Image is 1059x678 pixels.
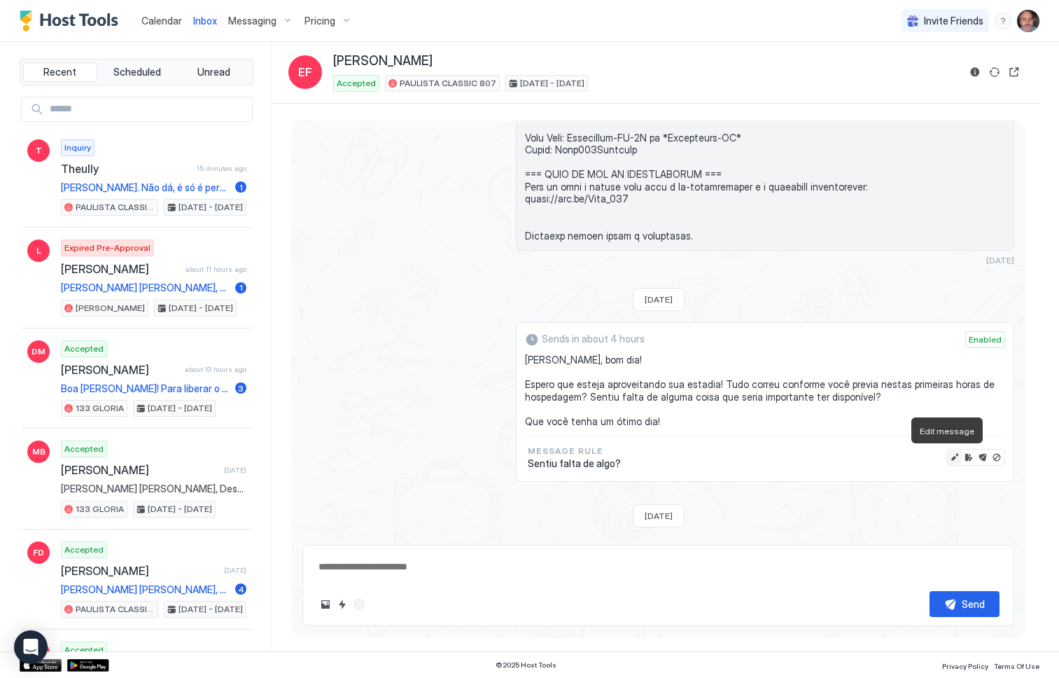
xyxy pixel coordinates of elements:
[141,13,182,28] a: Calendar
[645,294,673,305] span: [DATE]
[238,383,244,394] span: 3
[20,59,254,85] div: tab-group
[976,450,990,464] button: Send now
[304,15,335,27] span: Pricing
[924,15,983,27] span: Invite Friends
[31,345,45,358] span: DM
[20,659,62,672] a: App Store
[61,262,180,276] span: [PERSON_NAME]
[20,11,125,32] a: Host Tools Logo
[176,62,251,82] button: Unread
[61,162,191,176] span: Theully
[76,201,155,214] span: PAULISTA CLASSIC 807
[61,282,230,294] span: [PERSON_NAME] [PERSON_NAME], boa noite! Obrigado por nos consultar. Consigo melhorar um pouco mai...
[61,463,218,477] span: [PERSON_NAME]
[32,445,45,458] span: MB
[113,66,161,78] span: Scheduled
[298,64,312,81] span: EF
[542,333,645,345] span: Sends in about 4 hours
[61,564,218,578] span: [PERSON_NAME]
[334,596,351,613] button: Quick reply
[995,13,1011,29] div: menu
[197,164,246,173] span: 15 minutes ago
[994,658,1039,672] a: Terms Of Use
[148,503,212,516] span: [DATE] - [DATE]
[169,302,233,314] span: [DATE] - [DATE]
[14,630,48,664] div: Open Intercom Messenger
[224,466,246,475] span: [DATE]
[64,443,104,455] span: Accepted
[76,302,145,314] span: [PERSON_NAME]
[185,265,246,274] span: about 11 hours ago
[44,97,252,121] input: Input Field
[528,445,621,457] span: Message Rule
[228,15,276,27] span: Messaging
[239,182,243,193] span: 1
[64,644,104,656] span: Accepted
[193,15,217,27] span: Inbox
[64,141,91,154] span: Inquiry
[986,255,1014,265] span: [DATE]
[948,450,962,464] button: Edit message
[337,77,376,90] span: Accepted
[333,53,433,69] span: [PERSON_NAME]
[76,402,124,415] span: 133 GLORIA
[76,503,124,516] span: 133 GLORIA
[141,15,182,27] span: Calendar
[193,13,217,28] a: Inbox
[23,62,97,82] button: Recent
[962,597,985,611] div: Send
[100,62,174,82] button: Scheduled
[986,64,1003,81] button: Sync reservation
[942,662,988,670] span: Privacy Policy
[920,426,974,436] span: Edit message
[185,365,246,374] span: about 13 hours ago
[317,596,334,613] button: Upload image
[61,483,246,495] span: [PERSON_NAME] [PERSON_NAME], Desculpe incomodar novamente, mas se você tiver um minutinho poderia...
[43,66,76,78] span: Recent
[400,77,496,90] span: PAULISTA CLASSIC 807
[239,282,243,293] span: 1
[994,662,1039,670] span: Terms Of Use
[148,402,212,415] span: [DATE] - [DATE]
[178,201,243,214] span: [DATE] - [DATE]
[61,181,230,194] span: [PERSON_NAME]. Não dá, é só é permitido até duas pessoas no apartamento.
[528,457,621,470] span: Sentiu falta de algo?
[61,363,179,377] span: [PERSON_NAME]
[520,77,584,90] span: [DATE] - [DATE]
[61,382,230,395] span: Boa [PERSON_NAME]! Para liberar o acesso ao edifício preciso enviar para a administração os nomes...
[930,591,1000,617] button: Send
[64,343,104,355] span: Accepted
[36,244,41,257] span: L
[64,544,104,556] span: Accepted
[1017,10,1039,32] div: User profile
[990,450,1004,464] button: Disable message
[967,64,983,81] button: Reservation information
[238,584,244,595] span: 4
[496,660,556,670] span: © 2025 Host Tools
[1006,64,1023,81] button: Open reservation
[645,511,673,521] span: [DATE]
[36,144,42,157] span: T
[76,603,155,616] span: PAULISTA CLASSIC 807
[224,566,246,575] span: [DATE]
[197,66,230,78] span: Unread
[67,659,109,672] a: Google Play Store
[969,333,1002,346] span: Enabled
[61,583,230,596] span: [PERSON_NAME] [PERSON_NAME], bom dia! Espero que esteja aproveitando sua estadia! Tudo correu con...
[942,658,988,672] a: Privacy Policy
[33,546,44,559] span: FD
[962,450,976,464] button: Edit rule
[525,354,1005,427] span: [PERSON_NAME], bom dia! Espero que esteja aproveitando sua estadia! Tudo correu conforme você pre...
[178,603,243,616] span: [DATE] - [DATE]
[64,242,150,254] span: Expired Pre-Approval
